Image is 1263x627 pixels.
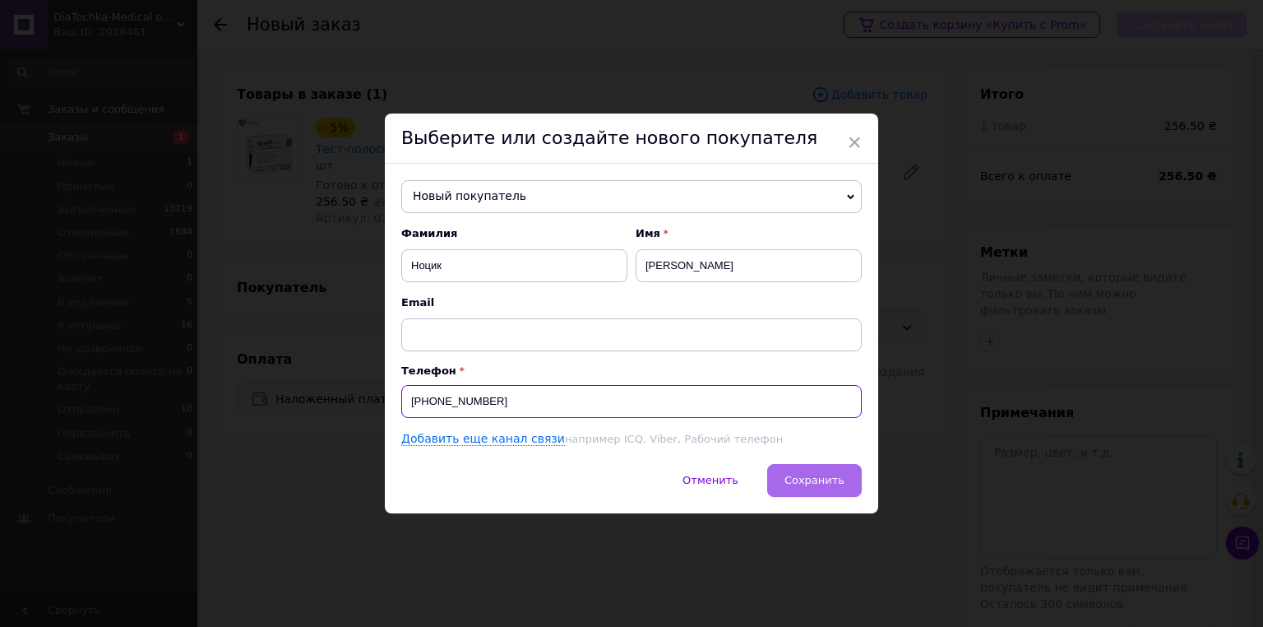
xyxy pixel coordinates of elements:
button: Сохранить [767,464,862,497]
button: Отменить [665,464,756,497]
span: Имя [636,226,862,241]
p: Телефон [401,365,862,377]
span: Отменить [682,474,738,486]
span: × [847,128,862,156]
span: Email [401,295,862,310]
span: например ICQ, Viber, Рабочий телефон [565,433,783,445]
input: Например: Иван [636,249,862,282]
input: Например: Иванов [401,249,627,282]
input: +38 096 0000000 [401,385,862,418]
div: Выберите или создайте нового покупателя [385,114,878,164]
span: Сохранить [784,474,844,486]
span: Фамилия [401,226,627,241]
span: Новый покупатель [401,180,862,213]
a: Добавить еще канал связи [401,432,565,446]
